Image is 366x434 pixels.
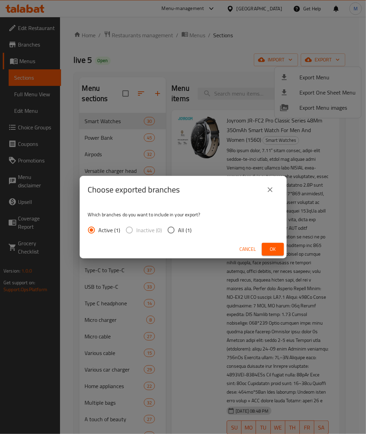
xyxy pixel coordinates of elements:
span: All (1) [178,226,192,234]
span: Active (1) [99,226,120,234]
button: Ok [262,243,284,256]
span: Ok [267,245,278,254]
h2: Choose exported branches [88,184,180,195]
button: Cancel [237,243,259,256]
span: Cancel [240,245,256,254]
span: Inactive (0) [137,226,162,234]
button: close [262,181,278,198]
p: Which branches do you want to include in your export? [88,211,278,218]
